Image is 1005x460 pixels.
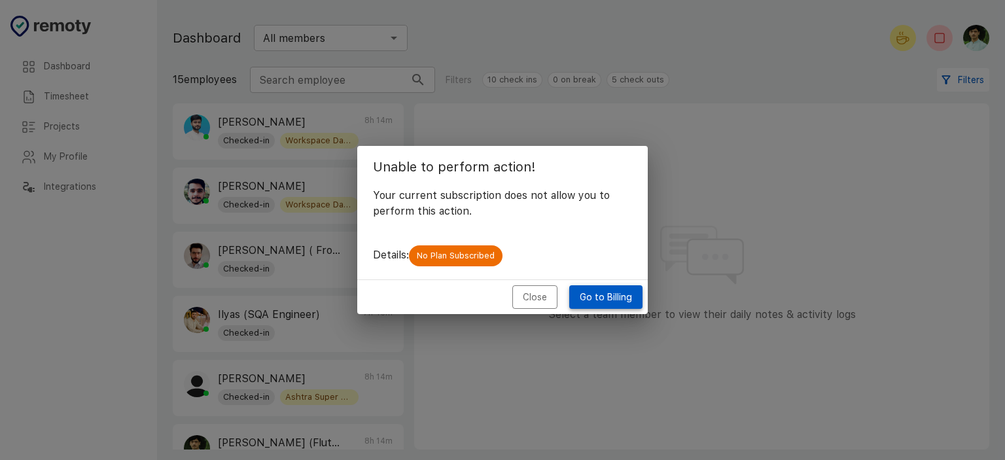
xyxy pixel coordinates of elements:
div: Details: [357,232,648,279]
h2: Unable to perform action! [357,146,648,188]
a: Go to Billing [569,285,643,310]
button: Close [512,285,557,310]
div: Your current subscription does not allow you to perform this action. [357,188,648,232]
span: No Plan Subscribed [409,249,502,262]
